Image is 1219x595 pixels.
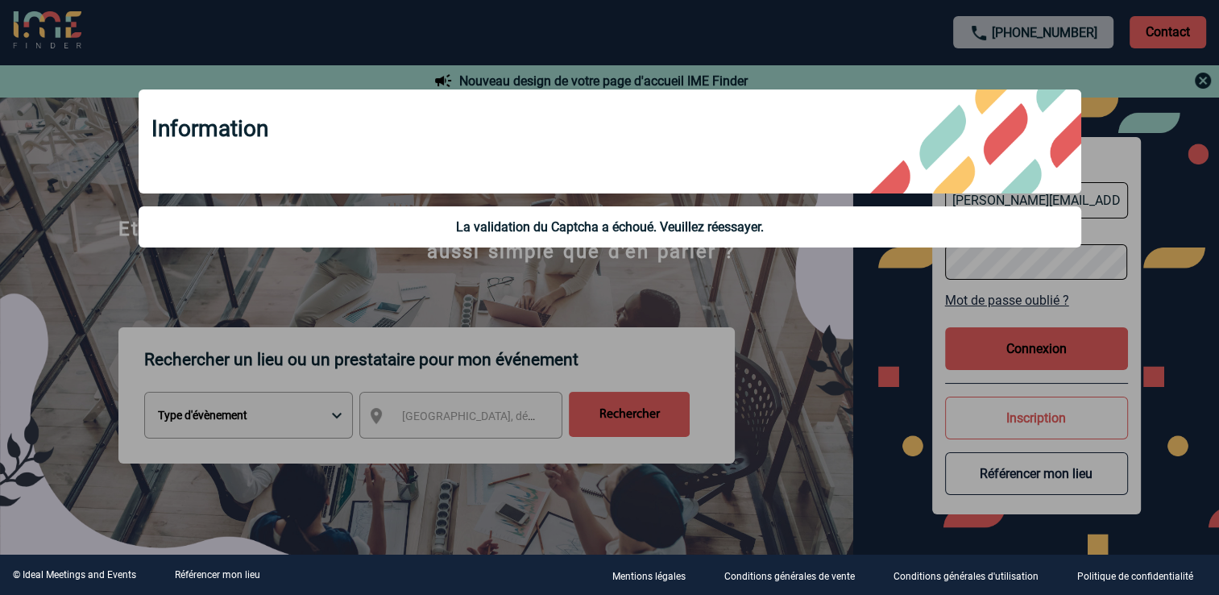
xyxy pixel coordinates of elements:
a: Mentions légales [599,568,711,583]
p: Conditions générales d'utilisation [894,571,1039,582]
a: Conditions générales de vente [711,568,881,583]
a: Conditions générales d'utilisation [881,568,1064,583]
div: © Ideal Meetings and Events [13,569,136,580]
div: La validation du Captcha a échoué. Veuillez réessayer. [151,219,1068,235]
p: Mentions légales [612,571,686,582]
p: Conditions générales de vente [724,571,855,582]
div: Information [139,89,1081,193]
a: Référencer mon lieu [175,569,260,580]
p: Politique de confidentialité [1077,571,1193,582]
a: Politique de confidentialité [1064,568,1219,583]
